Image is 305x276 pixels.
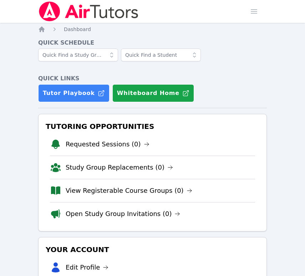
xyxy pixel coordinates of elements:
input: Quick Find a Student [121,49,201,61]
a: Requested Sessions (0) [66,139,149,149]
h4: Quick Links [38,74,267,83]
a: Edit Profile [66,262,109,272]
h3: Your Account [44,243,261,256]
a: View Registerable Course Groups (0) [66,186,192,196]
span: Dashboard [64,26,91,32]
h3: Tutoring Opportunities [44,120,261,133]
a: Study Group Replacements (0) [66,162,173,172]
nav: Breadcrumb [38,26,267,33]
h4: Quick Schedule [38,39,267,47]
a: Open Study Group Invitations (0) [66,209,181,219]
a: Dashboard [64,26,91,33]
img: Air Tutors [38,1,139,21]
a: Tutor Playbook [38,84,110,102]
input: Quick Find a Study Group [38,49,118,61]
button: Whiteboard Home [112,84,194,102]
